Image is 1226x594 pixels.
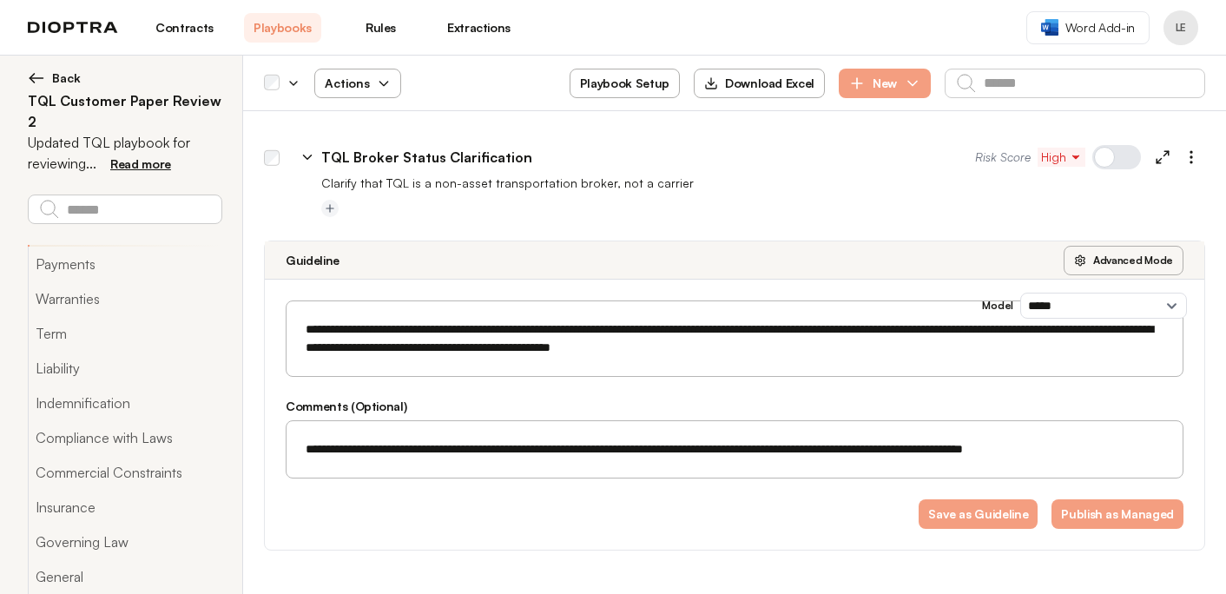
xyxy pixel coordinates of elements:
[694,69,825,98] button: Download Excel
[28,420,221,455] button: Compliance with Laws
[28,247,221,281] button: Payments
[311,68,405,99] span: Actions
[28,22,118,34] img: logo
[146,13,223,43] a: Contracts
[342,13,419,43] a: Rules
[1026,11,1150,44] a: Word Add-in
[264,76,280,91] div: Deselect all
[919,499,1038,529] button: Save as Guideline
[1020,293,1187,319] select: Model
[982,299,1013,313] h3: Model
[440,13,517,43] a: Extractions
[286,252,339,269] h3: Guideline
[28,490,221,525] button: Insurance
[28,525,221,559] button: Governing Law
[570,69,680,98] button: Playbook Setup
[28,455,221,490] button: Commercial Constraints
[28,316,221,351] button: Term
[975,148,1031,166] span: Risk Score
[28,69,45,87] img: left arrow
[52,69,81,87] span: Back
[321,200,339,217] button: Add tag
[28,132,221,174] p: Updated TQL playbook for reviewing
[1041,148,1082,166] span: High
[839,69,931,98] button: New
[1065,19,1135,36] span: Word Add-in
[1051,499,1183,529] button: Publish as Managed
[321,175,1205,192] p: Clarify that TQL is a non-asset transportation broker, not a carrier
[1038,148,1085,167] button: High
[110,156,171,171] span: Read more
[1064,246,1183,275] button: Advanced Mode
[1041,19,1058,36] img: word
[28,281,221,316] button: Warranties
[28,90,221,132] h2: TQL Customer Paper Review 2
[286,398,1183,415] h3: Comments (Optional)
[1163,10,1198,45] button: Profile menu
[321,147,532,168] p: TQL Broker Status Clarification
[28,386,221,420] button: Indemnification
[86,155,96,172] span: ...
[28,351,221,386] button: Liability
[28,69,221,87] button: Back
[28,559,221,594] button: General
[314,69,401,98] button: Actions
[244,13,321,43] a: Playbooks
